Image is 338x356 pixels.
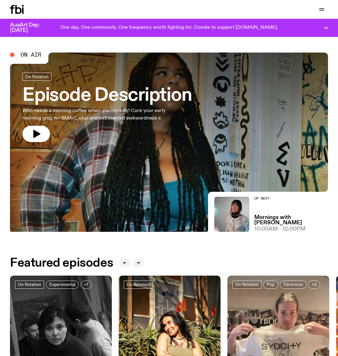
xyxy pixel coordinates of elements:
a: On Rotation [232,281,261,289]
span: +1 [84,282,88,287]
p: Who needs a morning coffee when you have Ify! Cure your early morning grog w/ SMAC, chat and extr... [22,107,182,122]
img: Kana Frazer is smiling at the camera with her head tilted slightly to her left. She wears big bla... [214,197,249,232]
button: +2 [308,281,320,289]
a: Episode DescriptionWho needs a morning coffee when you have Ify! Cure your early morning grog w/ ... [22,73,192,142]
a: On Rotation [22,73,52,81]
span: Pop [267,282,275,287]
span: On Rotation [25,74,49,79]
p: One day. One community. One frequency worth fighting for. Donate to support [DOMAIN_NAME]. [60,25,278,31]
h2: Featured episodes [10,257,113,269]
span: +2 [312,282,317,287]
span: Experimental [49,282,75,287]
span: On Air [21,52,41,58]
h2: Up Next [254,197,328,200]
a: Ify - a Brown Skin girl with black braided twists, looking up to the side with her tongue stickin... [10,53,328,232]
a: Electronic [280,281,306,289]
span: 10:00am - 12:00pm [254,226,306,232]
h3: Episode Description [22,87,192,104]
a: On Rotation [15,281,44,289]
span: On Rotation [18,282,41,287]
button: +1 [81,281,92,289]
h3: AusArt Day: [DATE] [10,23,50,33]
a: Pop [263,281,278,289]
span: On Rotation [127,282,150,287]
a: Mornings with [PERSON_NAME] [254,215,328,226]
span: Electronic [283,282,303,287]
a: On Rotation [124,281,153,289]
a: Experimental [46,281,79,289]
span: On Rotation [235,282,259,287]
